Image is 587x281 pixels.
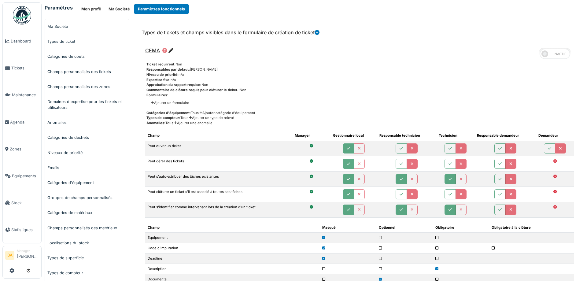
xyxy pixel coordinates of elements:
[77,4,105,14] button: Mon profil
[45,49,129,64] a: Catégories de coûts
[45,220,129,235] a: Champs personnalisés des matériaux
[134,4,189,14] button: Paramètres fonctionnels
[3,82,41,109] a: Maintenance
[3,162,41,189] a: Équipements
[145,243,319,253] td: Code d'imputation
[146,110,574,116] div: Tous
[330,131,377,141] th: Gestionnaire local
[146,82,574,87] div: Non
[146,67,574,72] div: [PERSON_NAME]
[142,30,319,35] h6: Types de tickets et champs visibles dans le formulaire de création de ticket
[11,227,39,233] span: Statistiques
[146,62,574,67] div: Non
[433,223,489,233] th: Obligatoire
[173,121,212,125] a: Ajouter une anomalie
[12,92,39,98] span: Maintenance
[436,131,474,141] th: Technicien
[489,223,574,233] th: Obligatoire à la clôture
[45,94,129,115] a: Domaines d'expertise pour les tickets et utilisateurs
[145,172,292,187] td: Peut s'auto-attribuer des tâches existantes
[146,78,171,82] span: Expertise fixe:
[145,47,160,54] span: CEMA
[45,205,129,220] a: Catégories de matériaux
[13,6,31,24] img: Badge_color-CXgf-gQk.svg
[3,109,41,135] a: Agenda
[145,264,319,274] td: Description
[3,28,41,55] a: Dashboard
[146,111,191,115] span: Catégories d'équipement:
[146,120,574,126] div: Tous
[292,131,330,141] th: Manager
[11,65,39,71] span: Tickets
[145,223,319,233] th: Champ
[146,77,574,83] div: n/a
[3,135,41,162] a: Zones
[45,145,129,160] a: Niveaux de priorité
[11,38,39,44] span: Dashboard
[10,146,39,152] span: Zones
[5,251,14,260] li: BA
[17,249,39,262] li: [PERSON_NAME]
[146,93,168,97] span: Formulaires:
[45,115,129,130] a: Anomalies
[146,62,175,66] span: Ticket récurrent:
[146,87,574,93] div: Non
[3,189,41,216] a: Stock
[45,130,129,145] a: Catégories de déchets
[145,253,319,264] td: Deadline
[11,200,39,206] span: Stock
[45,64,129,79] a: Champs personnalisés des tickets
[188,116,234,120] a: Ajouter un type de relevé
[12,173,39,179] span: Équipements
[145,187,292,202] td: Peut clôturer un ticket s'il est associé à toutes ses tâches
[151,100,189,105] a: Ajouter un formulaire
[146,116,180,120] span: Types de compteur:
[45,250,129,265] a: Types de superficie
[45,5,73,11] h6: Paramètres
[45,235,129,250] a: Localisations du stock
[105,4,134,14] button: Ma Société
[45,34,129,49] a: Types de ticket
[536,131,574,141] th: Demandeur
[146,72,574,77] div: n/a
[146,88,240,92] span: Commentaire de clôture requis pour clôturer le ticket.:
[17,249,39,253] div: Manager
[145,202,292,217] td: Peut s'identifier comme intervenant lors de la création d'un ticket
[146,67,190,72] span: Responsables par défaut:
[145,233,319,243] td: Équipement
[45,175,129,190] a: Catégories d'équipement
[376,223,433,233] th: Optionnel
[474,131,536,141] th: Responsable demandeur
[146,121,165,125] span: Anomalies:
[45,160,129,175] a: Emails
[10,119,39,125] span: Agenda
[146,72,179,77] span: Niveau de priorité:
[146,83,201,87] span: Approbation du rapport requise:
[45,79,129,94] a: Champs personnalisés des zones
[145,156,292,171] td: Peut gérer des tickets
[145,131,292,141] th: Champ
[45,19,129,34] a: Ma Société
[45,265,129,280] a: Types de compteur
[145,141,292,156] td: Peut ouvrir un ticket
[199,111,255,115] a: Ajouter catégorie d'équipement
[146,115,574,120] div: Tous
[3,216,41,243] a: Statistiques
[3,55,41,82] a: Tickets
[5,249,39,263] a: BA Manager[PERSON_NAME]
[320,223,376,233] th: Masqué
[45,190,129,205] a: Groupes de champs personnalisés
[377,131,436,141] th: Responsable technicien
